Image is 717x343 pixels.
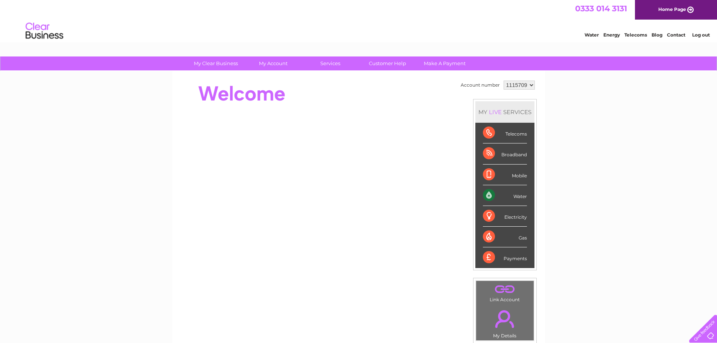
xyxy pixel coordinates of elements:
[476,280,534,304] td: Link Account
[181,4,537,37] div: Clear Business is a trading name of Verastar Limited (registered in [GEOGRAPHIC_DATA] No. 3667643...
[476,304,534,341] td: My Details
[483,123,527,143] div: Telecoms
[483,227,527,247] div: Gas
[459,79,502,91] td: Account number
[483,206,527,227] div: Electricity
[475,101,534,123] div: MY SERVICES
[487,108,503,116] div: LIVE
[478,306,532,332] a: .
[483,143,527,164] div: Broadband
[575,4,627,13] a: 0333 014 3131
[652,32,662,38] a: Blog
[185,56,247,70] a: My Clear Business
[667,32,685,38] a: Contact
[478,283,532,296] a: .
[585,32,599,38] a: Water
[356,56,419,70] a: Customer Help
[692,32,710,38] a: Log out
[483,165,527,185] div: Mobile
[483,247,527,268] div: Payments
[414,56,476,70] a: Make A Payment
[299,56,361,70] a: Services
[25,20,64,43] img: logo.png
[603,32,620,38] a: Energy
[242,56,304,70] a: My Account
[483,185,527,206] div: Water
[624,32,647,38] a: Telecoms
